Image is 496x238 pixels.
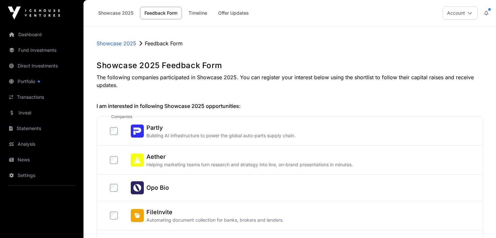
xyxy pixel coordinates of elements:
[146,208,284,217] h2: FileInvite
[8,7,60,20] img: Icehouse Ventures Logo
[5,153,78,167] a: News
[110,156,118,164] input: AetherAetherHelping marketing teams turn research and strategy into live, on-brand presentations ...
[5,43,78,57] a: Fund Investments
[5,74,78,89] a: Portfolio
[5,27,78,42] a: Dashboard
[184,7,211,19] a: Timeline
[5,59,78,73] a: Direct Investments
[146,123,295,132] h2: Partly
[146,161,353,168] p: Helping marketing teams turn research and strategy into live, on-brand presentations in minutes.
[110,114,133,119] span: companies
[5,121,78,136] a: Statements
[5,106,78,120] a: Invest
[110,184,118,192] input: Opo BioOpo Bio
[131,209,144,222] img: FileInvite
[146,183,169,192] h2: Opo Bio
[214,7,253,19] a: Offer Updates
[146,132,295,139] p: Building AI infrastructure to power the global auto-parts supply chain.
[94,7,138,19] a: Showcase 2025
[5,90,78,104] a: Transactions
[146,152,353,161] h2: Aether
[131,125,144,138] img: Partly
[97,102,483,110] h2: I am interested in following Showcase 2025 opportunities:
[5,137,78,151] a: Analysis
[131,181,144,194] img: Opo Bio
[145,39,183,47] p: Feedback Form
[97,60,483,71] h1: Showcase 2025 Feedback Form
[140,7,182,19] a: Feedback Form
[110,127,118,135] input: PartlyPartlyBuilding AI infrastructure to power the global auto-parts supply chain.
[97,73,483,89] p: The following companies participated in Showcase 2025. You can register your interest below using...
[110,212,118,219] input: FileInviteFileInviteAutomating document collection for banks, brokers and lenders.
[5,168,78,183] a: Settings
[131,154,144,167] img: Aether
[146,217,284,223] p: Automating document collection for banks, brokers and lenders.
[443,7,478,20] button: Account
[97,39,136,47] a: Showcase 2025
